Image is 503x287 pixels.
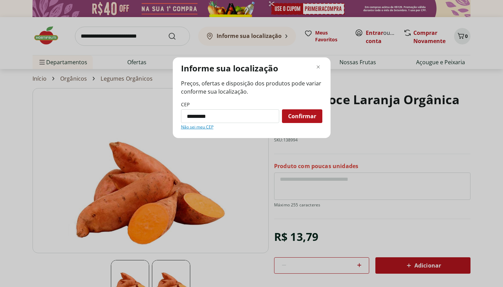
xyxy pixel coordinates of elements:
[181,124,214,130] a: Não sei meu CEP
[173,57,331,138] div: Modal de regionalização
[282,109,322,123] button: Confirmar
[314,63,322,71] button: Fechar modal de regionalização
[288,113,316,119] span: Confirmar
[181,79,322,96] span: Preços, ofertas e disposição dos produtos pode variar conforme sua localização.
[181,63,278,74] p: Informe sua localização
[181,101,190,108] label: CEP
